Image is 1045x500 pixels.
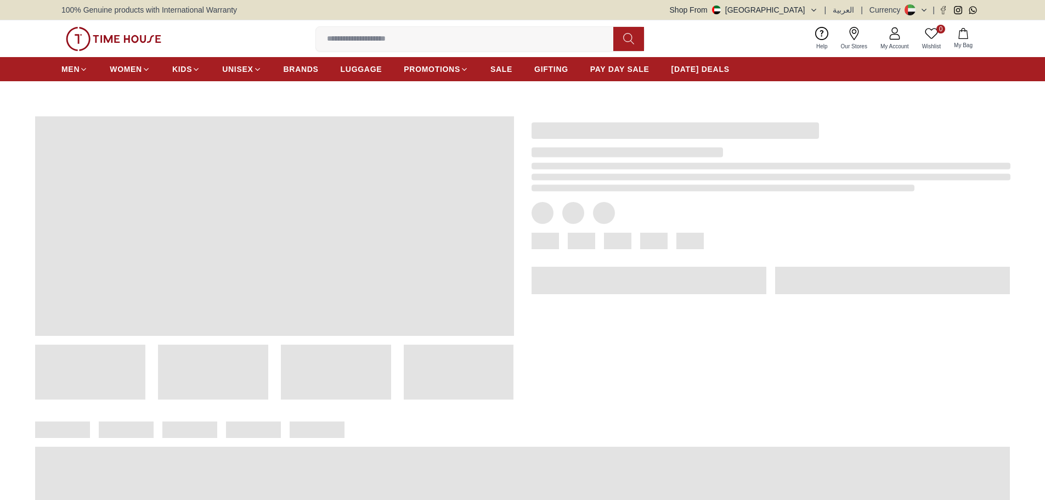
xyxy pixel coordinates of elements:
[172,59,200,79] a: KIDS
[947,26,979,52] button: My Bag
[590,64,649,75] span: PAY DAY SALE
[918,42,945,50] span: Wishlist
[834,25,874,53] a: Our Stores
[590,59,649,79] a: PAY DAY SALE
[341,64,382,75] span: LUGGAGE
[404,64,460,75] span: PROMOTIONS
[861,4,863,15] span: |
[66,27,161,51] img: ...
[936,25,945,33] span: 0
[671,59,730,79] a: [DATE] DEALS
[670,4,818,15] button: Shop From[GEOGRAPHIC_DATA]
[534,59,568,79] a: GIFTING
[833,4,854,15] button: العربية
[869,4,905,15] div: Currency
[916,25,947,53] a: 0Wishlist
[812,42,832,50] span: Help
[671,64,730,75] span: [DATE] DEALS
[810,25,834,53] a: Help
[876,42,913,50] span: My Account
[222,59,261,79] a: UNISEX
[837,42,872,50] span: Our Stores
[490,64,512,75] span: SALE
[61,59,88,79] a: MEN
[284,59,319,79] a: BRANDS
[341,59,382,79] a: LUGGAGE
[824,4,827,15] span: |
[490,59,512,79] a: SALE
[969,6,977,14] a: Whatsapp
[172,64,192,75] span: KIDS
[222,64,253,75] span: UNISEX
[61,4,237,15] span: 100% Genuine products with International Warranty
[950,41,977,49] span: My Bag
[534,64,568,75] span: GIFTING
[61,64,80,75] span: MEN
[954,6,962,14] a: Instagram
[110,59,150,79] a: WOMEN
[712,5,721,14] img: United Arab Emirates
[404,59,468,79] a: PROMOTIONS
[939,6,947,14] a: Facebook
[110,64,142,75] span: WOMEN
[933,4,935,15] span: |
[284,64,319,75] span: BRANDS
